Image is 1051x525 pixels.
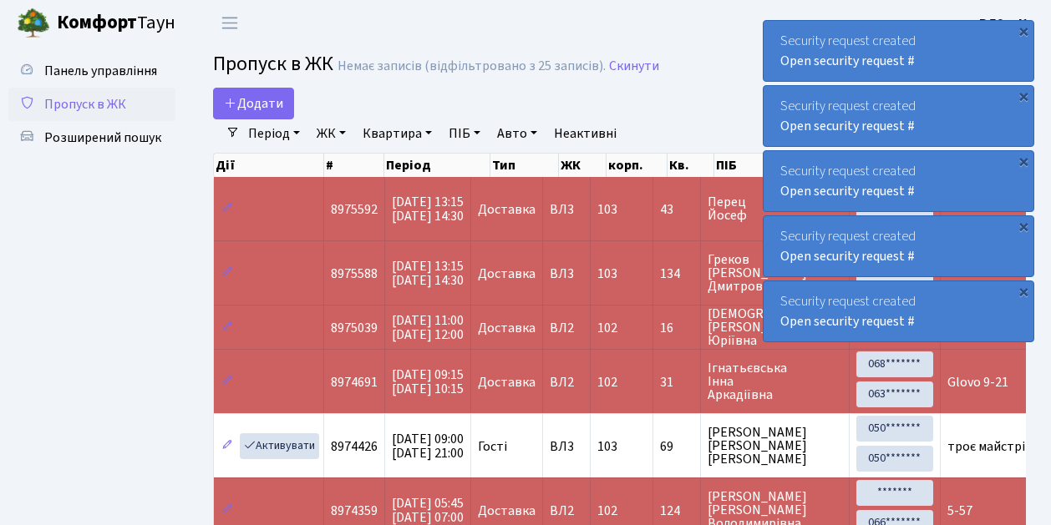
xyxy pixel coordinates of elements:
[764,21,1033,81] div: Security request created
[708,195,842,222] span: Перец Йосеф
[478,440,507,453] span: Гості
[478,376,536,389] span: Доставка
[597,437,617,456] span: 103
[356,119,439,148] a: Квартира
[708,307,842,347] span: [DEMOGRAPHIC_DATA] [PERSON_NAME] Юріївна
[660,376,693,389] span: 31
[780,247,915,265] a: Open security request #
[241,119,307,148] a: Період
[1015,153,1032,169] div: ×
[764,216,1033,276] div: Security request created
[392,430,464,462] span: [DATE] 09:00 [DATE] 21:00
[490,154,559,177] th: Тип
[8,54,175,88] a: Панель управління
[331,200,378,219] span: 8975592
[331,265,378,283] span: 8975588
[947,437,1033,456] span: троє майстрів
[780,182,915,200] a: Open security request #
[780,312,915,331] a: Open security request #
[310,119,353,148] a: ЖК
[331,502,378,520] span: 8974359
[392,311,464,344] span: [DATE] 11:00 [DATE] 12:00
[331,319,378,337] span: 8975039
[392,257,464,290] span: [DATE] 13:15 [DATE] 14:30
[708,253,842,293] span: Греков [PERSON_NAME] Дмитрович
[780,52,915,70] a: Open security request #
[1015,23,1032,39] div: ×
[660,440,693,453] span: 69
[478,321,536,335] span: Доставка
[668,154,714,177] th: Кв.
[660,504,693,517] span: 124
[331,437,378,456] span: 8974426
[214,154,324,177] th: Дії
[209,9,251,37] button: Переключити навігацію
[44,62,157,80] span: Панель управління
[224,94,283,113] span: Додати
[44,95,126,114] span: Пропуск в ЖК
[384,154,490,177] th: Період
[979,13,1031,33] a: ВЛ2 -. К.
[324,154,384,177] th: #
[1015,218,1032,235] div: ×
[442,119,487,148] a: ПІБ
[8,121,175,154] a: Розширений пошук
[708,426,842,466] span: [PERSON_NAME] [PERSON_NAME] [PERSON_NAME]
[392,366,464,398] span: [DATE] 09:15 [DATE] 10:15
[660,203,693,216] span: 43
[764,86,1033,146] div: Security request created
[550,203,583,216] span: ВЛ3
[979,14,1031,33] b: ВЛ2 -. К.
[764,151,1033,211] div: Security request created
[597,200,617,219] span: 103
[714,154,829,177] th: ПІБ
[338,58,606,74] div: Немає записів (відфільтровано з 25 записів).
[478,203,536,216] span: Доставка
[547,119,623,148] a: Неактивні
[597,265,617,283] span: 103
[213,49,333,78] span: Пропуск в ЖК
[44,129,161,147] span: Розширений пошук
[550,440,583,453] span: ВЛ3
[57,9,175,38] span: Таун
[609,58,659,74] a: Скинути
[597,502,617,520] span: 102
[660,267,693,280] span: 134
[550,376,583,389] span: ВЛ2
[947,373,1008,391] span: Glovo 9-21
[550,267,583,280] span: ВЛ3
[550,504,583,517] span: ВЛ2
[57,9,137,36] b: Комфорт
[8,88,175,121] a: Пропуск в ЖК
[478,504,536,517] span: Доставка
[240,433,319,459] a: Активувати
[213,88,294,119] a: Додати
[764,281,1033,341] div: Security request created
[478,267,536,280] span: Доставка
[559,154,607,177] th: ЖК
[780,117,915,135] a: Open security request #
[17,7,50,40] img: logo.png
[331,373,378,391] span: 8974691
[1015,88,1032,104] div: ×
[1015,283,1032,300] div: ×
[708,361,842,401] span: Ігнатьєвська Інна Аркадіївна
[660,321,693,335] span: 16
[597,319,617,337] span: 102
[490,119,544,148] a: Авто
[597,373,617,391] span: 102
[392,193,464,225] span: [DATE] 13:15 [DATE] 14:30
[550,321,583,335] span: ВЛ2
[607,154,668,177] th: корп.
[947,502,972,520] span: 5-57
